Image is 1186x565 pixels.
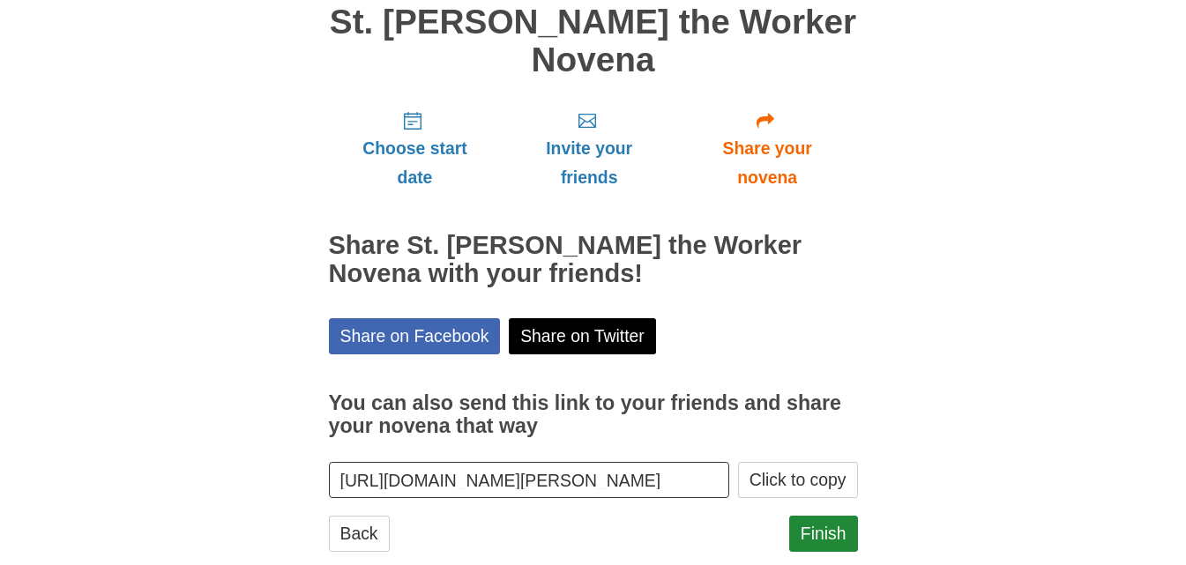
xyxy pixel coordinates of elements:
[501,96,676,201] a: Invite your friends
[329,516,390,552] a: Back
[518,134,659,192] span: Invite your friends
[329,392,858,437] h3: You can also send this link to your friends and share your novena that way
[695,134,840,192] span: Share your novena
[329,318,501,354] a: Share on Facebook
[738,462,858,498] button: Click to copy
[677,96,858,201] a: Share your novena
[347,134,484,192] span: Choose start date
[329,232,858,288] h2: Share St. [PERSON_NAME] the Worker Novena with your friends!
[789,516,858,552] a: Finish
[329,96,502,201] a: Choose start date
[329,4,858,78] h1: St. [PERSON_NAME] the Worker Novena
[509,318,656,354] a: Share on Twitter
